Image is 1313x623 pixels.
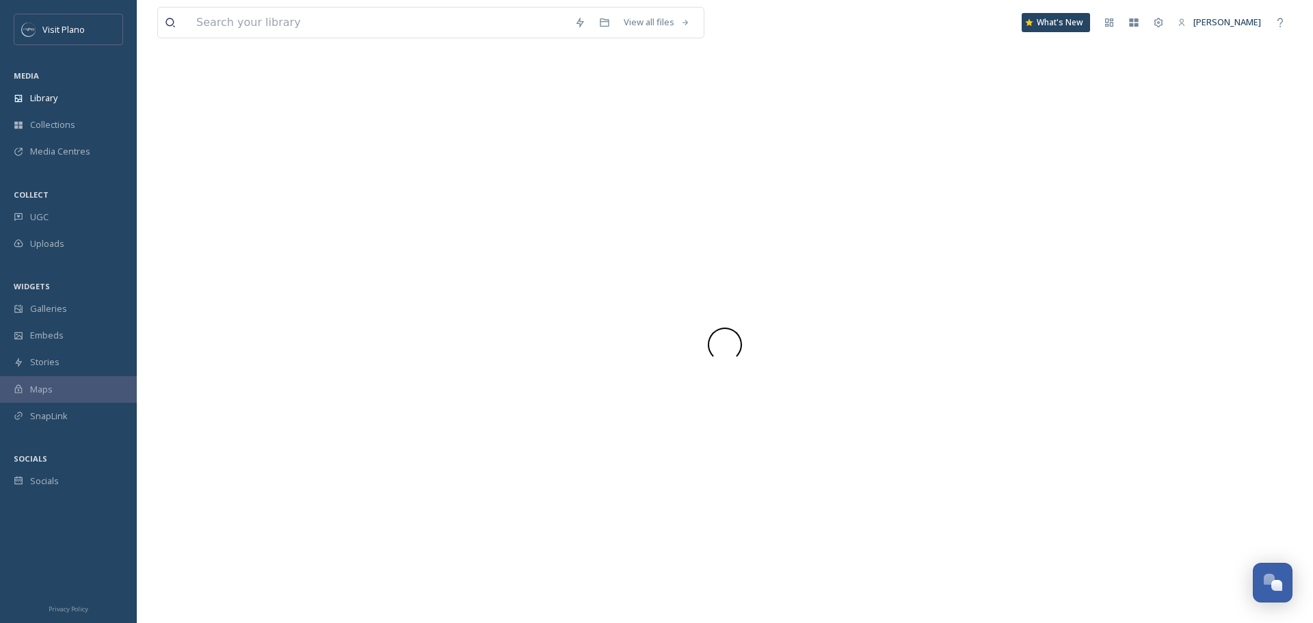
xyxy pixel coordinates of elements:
span: Socials [30,475,59,488]
span: WIDGETS [14,281,50,291]
span: Uploads [30,237,64,250]
span: SOCIALS [14,453,47,464]
span: Media Centres [30,145,90,158]
span: Privacy Policy [49,605,88,613]
span: Stories [30,356,59,369]
img: images.jpeg [22,23,36,36]
span: UGC [30,211,49,224]
span: Maps [30,383,53,396]
a: View all files [617,9,697,36]
span: Visit Plano [42,23,85,36]
button: Open Chat [1253,563,1292,602]
a: Privacy Policy [49,600,88,616]
span: [PERSON_NAME] [1193,16,1261,28]
span: Galleries [30,302,67,315]
span: MEDIA [14,70,39,81]
span: SnapLink [30,410,68,423]
span: Embeds [30,329,64,342]
a: What's New [1022,13,1090,32]
span: COLLECT [14,189,49,200]
a: [PERSON_NAME] [1171,9,1268,36]
input: Search your library [189,8,568,38]
span: Collections [30,118,75,131]
span: Library [30,92,57,105]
